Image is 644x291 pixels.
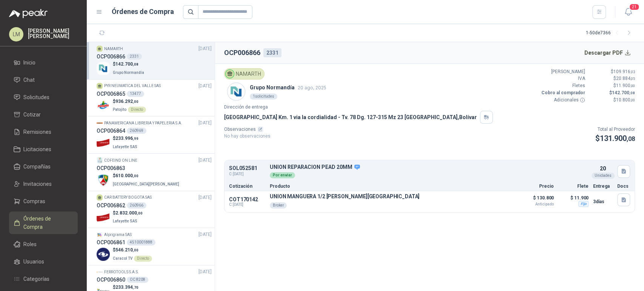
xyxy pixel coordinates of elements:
p: $ [113,172,181,179]
p: Alprigrama SAS [104,232,132,238]
span: 610.000 [115,173,138,178]
p: $ 130.800 [516,193,554,206]
img: Company Logo [97,120,103,126]
span: ,00 [133,100,138,104]
span: [DATE] [198,83,212,90]
img: Logo peakr [9,9,48,18]
p: $ [113,61,146,68]
span: Categorías [23,275,49,283]
span: Compañías [23,162,51,171]
span: 546.210 [115,247,138,253]
span: C: [DATE] [229,202,265,207]
p: Adicionales [540,96,585,104]
span: C: [DATE] [229,171,265,177]
span: [DATE] [198,157,212,164]
div: 260969 [127,128,146,134]
div: LM [9,27,23,41]
div: 13477 [127,91,144,97]
span: ,00 [137,211,143,215]
img: Company Logo [97,248,110,261]
span: Compras [23,197,45,205]
a: Categorías [9,272,78,286]
h3: OCP006864 [97,127,125,135]
a: Company LogoAlprigrama SAS[DATE] OCP0068614510001888Company Logo$546.210,00Caracol TVDirecto [97,231,212,262]
p: IVA [540,75,585,82]
a: Solicitudes [9,90,78,104]
p: No hay observaciones [224,133,271,140]
a: Invitaciones [9,177,78,191]
span: ,08 [133,62,138,66]
a: Compañías [9,159,78,174]
span: Caracol TV [113,256,132,260]
h3: OCP006861 [97,238,125,247]
h2: OCP006866 [224,47,260,58]
div: 260966 [127,202,146,208]
p: 3 días [593,197,613,206]
p: $ [590,75,635,82]
p: $ [595,133,635,144]
span: ,70 [133,285,138,289]
span: 2.832.000 [115,210,143,216]
button: 21 [621,5,635,19]
span: [GEOGRAPHIC_DATA][PERSON_NAME] [113,182,179,186]
div: Broker [270,202,287,208]
a: CAR BATTERY BOGOTA SAS[DATE] OCP006862260966Company Logo$2.832.000,00Lafayette SAS [97,194,212,225]
img: Company Logo [97,232,103,238]
p: $ [590,89,635,96]
span: ,08 [629,91,635,95]
p: 20 [600,164,606,173]
p: Docs [617,184,630,188]
a: Chat [9,73,78,87]
p: Grupo Normandía [250,83,326,92]
a: Licitaciones [9,142,78,156]
span: ,08 [627,135,635,142]
div: 2331 [127,54,142,60]
div: OC 8208 [127,277,148,283]
div: 1 solicitudes [250,93,277,100]
p: COT170142 [229,196,265,202]
span: 20.884 [616,76,635,81]
p: $ [113,98,146,105]
h3: OCP006866 [97,52,125,61]
img: Company Logo [97,211,110,224]
h3: OCP006862 [97,201,125,210]
a: Company LogoPANAMERICANA LIBRERIA Y PAPELERIA S.A.[DATE] OCP006864260969Company Logo$233.996,99La... [97,119,212,150]
a: Roles [9,237,78,251]
button: Descargar PDF [580,45,635,60]
div: Directo [128,107,146,113]
img: Company Logo [97,157,103,163]
p: $ [590,82,635,89]
img: Company Logo [97,173,110,187]
span: ,00 [630,84,635,88]
p: $ 11.900 [558,193,589,202]
span: ,05 [630,77,635,81]
p: $ [113,135,139,142]
div: Directo [134,256,152,262]
p: Cotización [229,184,265,188]
span: Lafayette SAS [113,145,137,149]
p: PYR NEUMATICA DEL VALLE SAS [104,83,161,89]
p: Observaciones [224,126,271,133]
a: Usuarios [9,254,78,269]
p: $ [590,96,635,104]
span: [DATE] [198,194,212,201]
a: Remisiones [9,125,78,139]
p: $ [113,247,152,254]
span: ,00 [133,248,138,252]
h3: OCP006860 [97,276,125,284]
span: Lafayette SAS [113,219,137,223]
img: Company Logo [97,136,110,149]
span: Órdenes de Compra [23,214,71,231]
div: 2331 [263,48,281,57]
p: Total al Proveedor [595,126,635,133]
p: $ [113,284,138,291]
span: Roles [23,240,37,248]
span: 233.996 [115,136,138,141]
p: $ [113,210,143,217]
p: Precio [516,184,554,188]
p: Producto [270,184,512,188]
img: Company Logo [97,99,110,112]
p: NAMARTH [104,46,123,52]
span: [DATE] [198,268,212,276]
a: Compras [9,194,78,208]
